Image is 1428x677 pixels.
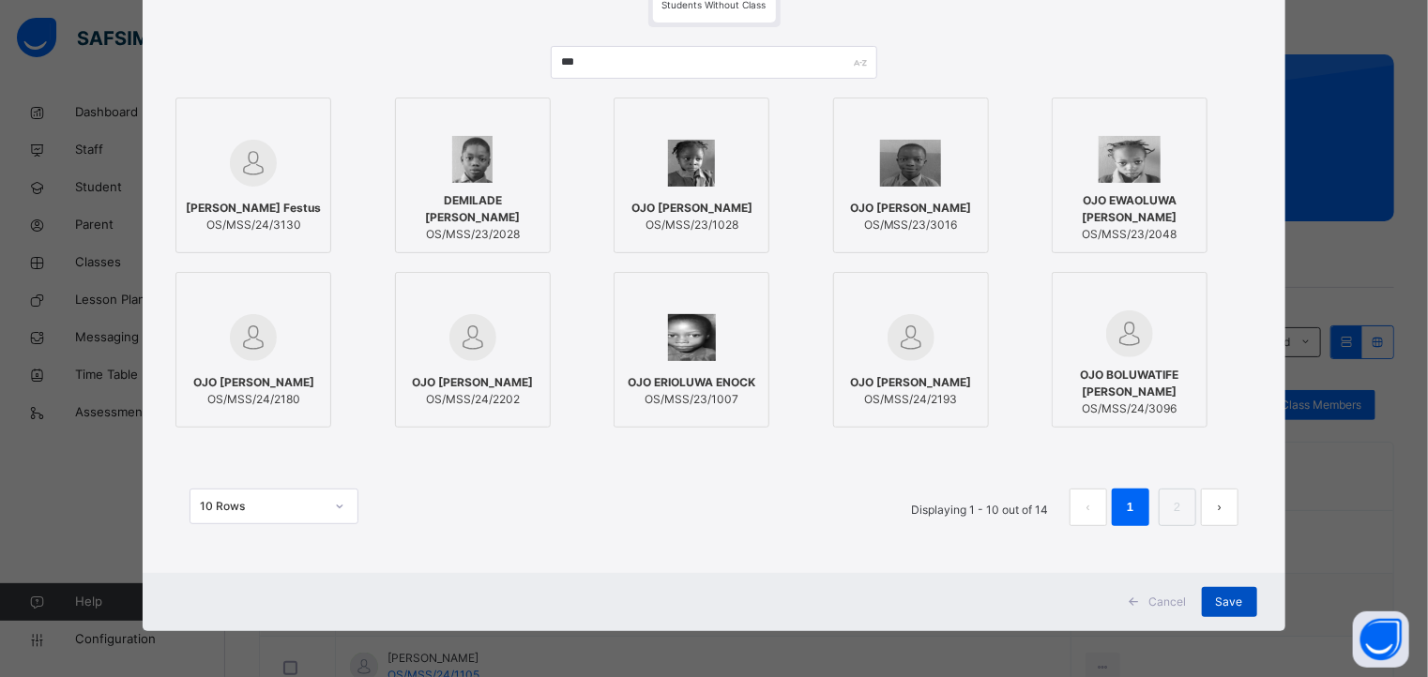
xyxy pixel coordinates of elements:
[1062,226,1197,243] span: OS/MSS/23/2048
[628,374,755,391] span: OJO ERIOLUWA ENOCK
[449,314,496,361] img: default.svg
[1168,495,1186,519] a: 2
[1070,489,1107,526] li: 上一页
[1149,594,1187,610] span: Cancel
[888,314,934,361] img: default.svg
[193,374,314,391] span: OJO [PERSON_NAME]
[1106,310,1153,357] img: default.svg
[668,314,716,361] img: OS_MSS_23_1007.png
[405,192,540,226] span: DEMILADE [PERSON_NAME]
[1062,192,1197,226] span: OJO EWAOLUWA [PERSON_NAME]
[1353,611,1409,668] button: Open asap
[405,226,540,243] span: OS/MSS/23/2028
[1062,400,1197,417] span: OS/MSS/24/3096
[1112,489,1149,526] li: 1
[186,217,321,233] span: OS/MSS/24/3130
[850,374,971,391] span: OJO [PERSON_NAME]
[200,498,324,515] div: 10 Rows
[230,140,277,187] img: default.svg
[628,391,755,408] span: OS/MSS/23/1007
[668,140,715,187] img: OS_MSS_23_1028.png
[186,200,321,217] span: [PERSON_NAME] Festus
[850,391,971,408] span: OS/MSS/24/2193
[230,314,277,361] img: default.svg
[850,217,971,233] span: OS/MSS/23/3016
[850,200,971,217] span: OJO [PERSON_NAME]
[412,391,533,408] span: OS/MSS/24/2202
[1201,489,1238,526] li: 下一页
[193,391,314,408] span: OS/MSS/24/2180
[631,217,752,233] span: OS/MSS/23/1028
[1121,495,1139,519] a: 1
[452,136,494,183] img: OS_MSS_23_2028.png
[1099,136,1161,183] img: OS_MSS_23_2048.png
[1216,594,1243,610] span: Save
[1159,489,1196,526] li: 2
[1201,489,1238,526] button: next page
[880,140,941,187] img: OS_MSS_23_3016.png
[631,200,752,217] span: OJO [PERSON_NAME]
[1070,489,1107,526] button: prev page
[1062,367,1197,400] span: OJO BOLUWATIFE [PERSON_NAME]
[897,489,1062,526] li: Displaying 1 - 10 out of 14
[412,374,533,391] span: OJO [PERSON_NAME]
